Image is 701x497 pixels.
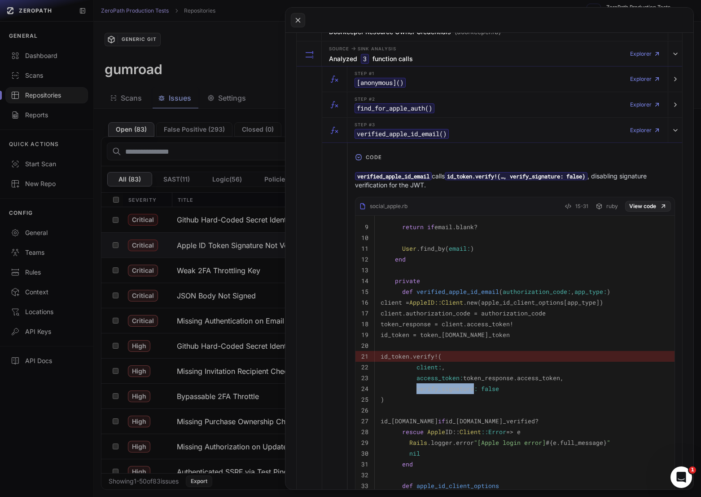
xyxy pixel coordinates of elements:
[485,428,506,436] span: :Error
[402,223,424,231] span: return
[402,288,413,296] span: def
[381,331,510,339] code: id_token = token_[DOMAIN_NAME]_token
[381,374,564,382] code: token_response.access_token,
[474,439,610,447] span: "[Apple login error] "
[361,417,368,425] code: 27
[355,129,449,139] code: verified_apple_id_email ()
[402,460,413,468] span: end
[381,298,603,306] code: client = .new(apple_id_client_options[app_type])
[427,428,445,436] span: Apple
[381,352,442,360] code: id_token.verify!(
[670,466,692,488] iframe: Intercom live chat
[381,244,474,253] code: .find_by( )
[402,482,413,490] span: def
[416,385,478,393] span: verify_signature:
[449,244,470,253] span: email:
[416,363,442,371] span: client:
[438,417,445,425] span: if
[381,309,546,317] code: client.authorization_code = authorization_code
[630,121,661,139] a: Explorer
[395,277,420,285] span: private
[359,203,407,210] div: social_apple.rb
[402,244,416,253] span: User
[361,395,368,404] code: 25
[381,417,539,425] code: id_[DOMAIN_NAME] id_[DOMAIN_NAME]_verified?
[381,439,610,447] code: .logger.error
[365,223,368,231] code: 9
[361,331,368,339] code: 19
[402,428,424,436] span: rescue
[361,266,368,274] code: 13
[361,352,368,360] code: 21
[361,460,368,468] code: 31
[361,288,368,296] code: 15
[361,234,368,242] code: 10
[362,150,386,164] span: Code
[322,118,682,143] button: Step #3 verified_apple_id_email() Explorer
[381,288,610,296] code: ( )
[381,223,478,231] code: email.blank?
[361,406,368,414] code: 26
[361,374,368,382] code: 23
[355,123,375,127] span: Step #3
[361,320,368,328] code: 18
[355,172,432,180] code: verified_apple_id_email
[409,439,427,447] span: Rails
[381,320,513,328] code: token_response = client.access_token!
[416,288,499,296] span: verified_apple_id_email
[427,223,434,231] span: if
[322,92,682,117] button: find_for_apple_auth() Explorer
[361,449,368,457] code: 30
[361,482,368,490] code: 33
[355,103,434,113] code: find_for_apple_auth ()
[361,244,368,253] code: 11
[416,374,463,382] span: access_token:
[625,201,671,212] a: View code
[575,201,588,212] span: 15-31
[574,288,607,296] span: app_type:
[361,385,368,393] code: 24
[381,363,445,371] code: ,
[416,482,499,490] span: apple_id_client_options
[460,428,481,436] span: Client
[355,172,675,190] p: calls , disabling signature verification for the JWT.
[689,466,696,474] span: 1
[503,288,607,296] span: ,
[348,150,682,164] button: Code
[361,439,368,447] code: 29
[361,342,368,350] code: 20
[381,428,521,436] code: ID:: => e
[409,449,420,457] span: nil
[503,288,571,296] span: authorization_code:
[445,172,587,180] code: id_token.verify!(…, verify_signature: false)
[361,471,368,479] code: 32
[361,277,368,285] code: 14
[630,96,661,114] a: Explorer
[361,298,368,306] code: 16
[606,203,618,210] span: ruby
[361,428,368,436] code: 28
[395,255,406,263] span: end
[481,385,499,393] span: false
[361,363,368,371] code: 22
[361,255,368,263] code: 12
[381,395,384,404] code: )
[361,309,368,317] code: 17
[409,298,463,306] span: AppleID::Client
[481,428,485,436] span: :
[546,439,607,447] span: #{e.full_message}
